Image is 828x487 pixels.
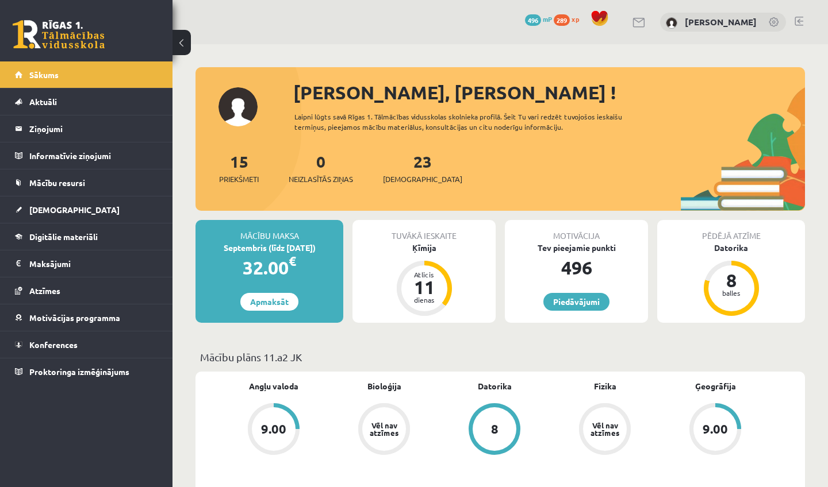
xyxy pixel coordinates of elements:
div: Tuvākā ieskaite [352,220,496,242]
a: Informatīvie ziņojumi [15,142,158,169]
span: Atzīmes [29,285,60,296]
p: Mācību plāns 11.a2 JK [200,349,800,365]
a: Motivācijas programma [15,304,158,331]
a: Aktuāli [15,88,158,115]
div: Datorika [657,242,805,254]
a: Vēl nav atzīmes [550,403,660,457]
div: Pēdējā atzīme [657,220,805,242]
div: Tev pieejamie punkti [505,242,648,254]
span: [DEMOGRAPHIC_DATA] [29,204,120,215]
span: Mācību resursi [29,177,85,188]
a: 8 [439,403,550,457]
a: Vēl nav atzīmes [329,403,439,457]
span: Konferences [29,339,78,350]
span: € [289,253,296,269]
a: Sākums [15,61,158,88]
span: Neizlasītās ziņas [289,173,353,185]
a: Ķīmija Atlicis 11 dienas [352,242,496,318]
a: Datorika 8 balles [657,242,805,318]
a: [DEMOGRAPHIC_DATA] [15,196,158,223]
a: [PERSON_NAME] [685,16,757,28]
a: Fizika [594,380,616,392]
div: dienas [407,296,442,303]
a: 9.00 [660,403,770,457]
span: 496 [525,14,541,26]
div: [PERSON_NAME], [PERSON_NAME] ! [293,79,805,106]
span: Proktoringa izmēģinājums [29,366,129,377]
a: 496 mP [525,14,552,24]
div: 8 [491,423,499,435]
a: Atzīmes [15,277,158,304]
span: xp [572,14,579,24]
span: [DEMOGRAPHIC_DATA] [383,173,462,185]
span: Digitālie materiāli [29,231,98,242]
span: Sākums [29,69,59,80]
div: 32.00 [195,254,343,281]
a: Ziņojumi [15,115,158,142]
div: 496 [505,254,648,281]
legend: Maksājumi [29,250,158,277]
a: Mācību resursi [15,169,158,196]
a: Apmaksāt [240,293,298,311]
div: Vēl nav atzīmes [368,422,400,436]
legend: Informatīvie ziņojumi [29,142,158,169]
div: 8 [714,271,749,289]
span: 289 [554,14,570,26]
a: 23[DEMOGRAPHIC_DATA] [383,151,462,185]
img: Loreta Lote Šķeltiņa [666,17,677,29]
a: 15Priekšmeti [219,151,259,185]
legend: Ziņojumi [29,115,158,142]
a: Maksājumi [15,250,158,277]
span: mP [543,14,552,24]
a: Digitālie materiāli [15,223,158,250]
a: 0Neizlasītās ziņas [289,151,353,185]
a: Konferences [15,331,158,358]
div: Motivācija [505,220,648,242]
a: 289 xp [554,14,585,24]
div: 11 [407,278,442,296]
a: Angļu valoda [249,380,298,392]
div: Mācību maksa [195,220,343,242]
a: Piedāvājumi [543,293,609,311]
div: Ķīmija [352,242,496,254]
div: Vēl nav atzīmes [589,422,621,436]
span: Aktuāli [29,96,57,107]
span: Priekšmeti [219,173,259,185]
a: 9.00 [218,403,329,457]
a: Bioloģija [367,380,401,392]
a: Proktoringa izmēģinājums [15,358,158,385]
a: Rīgas 1. Tālmācības vidusskola [13,20,105,49]
div: Laipni lūgts savā Rīgas 1. Tālmācības vidusskolas skolnieka profilā. Šeit Tu vari redzēt tuvojošo... [294,111,660,132]
a: Datorika [478,380,512,392]
span: Motivācijas programma [29,312,120,323]
a: Ģeogrāfija [695,380,736,392]
div: Atlicis [407,271,442,278]
div: balles [714,289,749,296]
div: 9.00 [703,423,728,435]
div: Septembris (līdz [DATE]) [195,242,343,254]
div: 9.00 [261,423,286,435]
